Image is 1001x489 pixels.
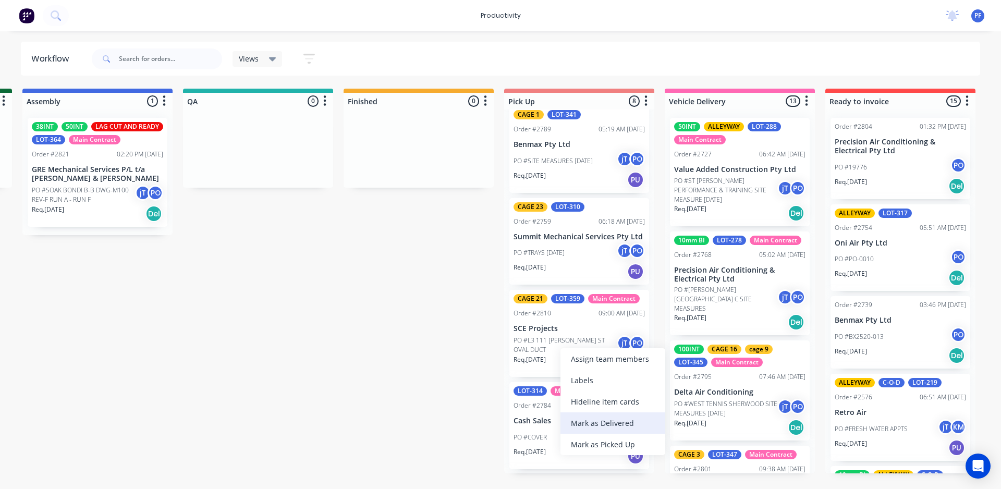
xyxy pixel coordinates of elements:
div: ALLEYWAYLOT-317Order #275405:51 AM [DATE]Oni Air Pty LtdPO #PO-0010POReq.[DATE]Del [831,204,970,291]
div: ALLEYWAY [835,209,875,218]
p: Req. [DATE] [835,439,867,448]
p: Req. [DATE] [835,269,867,278]
div: C-O-D [917,470,943,480]
p: Summit Mechanical Services Pty Ltd [514,233,645,241]
div: PO [629,151,645,167]
div: PU [948,439,965,456]
div: Open Intercom Messenger [966,454,991,479]
div: Main Contract [674,135,726,144]
div: Del [788,205,804,222]
p: PO #TRAYS [DATE] [514,248,565,258]
div: PO [950,249,966,265]
div: 02:20 PM [DATE] [117,150,163,159]
div: LOT-345 [674,358,707,367]
div: Order #2810 [514,309,551,318]
p: SCE Projects [514,324,645,333]
p: PO #COVER [514,433,547,442]
div: Order #2801 [674,464,712,474]
div: PO [790,399,805,414]
div: LOT-310 [551,202,584,212]
div: CAGE 1LOT-341Order #278905:19 AM [DATE]Benmax Pty LtdPO #SITE MEASURES [DATE]jTPOReq.[DATE]PU [509,106,649,193]
p: Retro Air [835,408,966,417]
div: LOT-359 [551,294,584,303]
div: C-O-D [878,378,905,387]
div: PU [627,172,644,188]
div: LOT-341 [547,110,581,119]
div: Order #2789 [514,125,551,134]
p: Req. [DATE] [32,205,64,214]
div: LOT-347 [708,450,741,459]
div: Mark as Delivered [560,412,665,434]
div: cage 9 [745,345,773,354]
p: Delta Air Conditioning [674,388,805,397]
div: Order #2804 [835,122,872,131]
div: PO [148,185,163,201]
div: Hide line item cards [560,391,665,412]
div: KM [950,419,966,435]
p: Benmax Pty Ltd [514,140,645,149]
p: Req. [DATE] [835,177,867,187]
div: Del [788,419,804,436]
div: LOT-219 [908,378,942,387]
div: Order #2768 [674,250,712,260]
div: jT [617,151,632,167]
div: Del [948,270,965,286]
p: Req. [DATE] [514,355,546,364]
div: Order #2759 [514,217,551,226]
p: Benmax Pty Ltd [835,316,966,325]
p: Req. [DATE] [514,171,546,180]
div: ALLEYWAY [835,378,875,387]
div: CAGE 1 [514,110,544,119]
p: PO #SOAK BONDI B-B DWG-M100 REV-F RUN A - RUN F [32,186,135,204]
div: LAG CUT AND READY [91,122,163,131]
div: Order #273903:46 PM [DATE]Benmax Pty LtdPO #BX2520-013POReq.[DATE]Del [831,296,970,369]
div: Order #2784 [514,401,551,410]
div: 05:02 AM [DATE] [759,250,805,260]
p: PO #PO-0010 [835,254,874,264]
p: PO #[PERSON_NAME][GEOGRAPHIC_DATA] C SITE MEASURES [674,285,777,313]
div: 50INT [674,122,700,131]
div: 38INT50INTLAG CUT AND READYLOT-364Main ContractOrder #282102:20 PM [DATE]GRE Mechanical Services ... [28,118,167,227]
div: 09:38 AM [DATE] [759,464,805,474]
div: LOT-278 [713,236,746,245]
div: Del [145,205,162,222]
div: Del [788,314,804,331]
div: 100INTCAGE 16cage 9LOT-345Main ContractOrder #279507:46 AM [DATE]Delta Air ConditioningPO #WEST T... [670,340,810,441]
div: CAGE 16 [707,345,741,354]
div: PO [629,243,645,259]
div: Labels [560,370,665,391]
p: Req. [DATE] [674,419,706,428]
div: Main Contract [750,236,801,245]
div: Order #2739 [835,300,872,310]
div: 03:46 PM [DATE] [920,300,966,310]
div: 05:19 AM [DATE] [599,125,645,134]
div: Order #280401:32 PM [DATE]Precision Air Conditioning & Electrical Pty LtdPO #19776POReq.[DATE]Del [831,118,970,199]
div: 09:00 AM [DATE] [599,309,645,318]
div: CAGE 23 [514,202,547,212]
div: PU [627,448,644,464]
div: 07:46 AM [DATE] [759,372,805,382]
div: 06:42 AM [DATE] [759,150,805,159]
div: LOT-288 [748,122,781,131]
div: PO [629,335,645,351]
div: 10mm BI [835,470,870,480]
div: productivity [475,8,526,23]
div: LOT-317 [878,209,912,218]
div: Main Contract [69,135,120,144]
p: Oni Air Pty Ltd [835,239,966,248]
div: Order #2754 [835,223,872,233]
div: jT [777,289,793,305]
p: Cash Sales [514,417,645,425]
div: CAGE 3 [674,450,704,459]
input: Search for orders... [119,48,222,69]
p: Precision Air Conditioning & Electrical Pty Ltd [835,138,966,155]
div: PU [627,263,644,280]
div: jT [617,335,632,351]
div: 01:32 PM [DATE] [920,122,966,131]
div: PO [790,180,805,196]
p: PO #L3 111 [PERSON_NAME] ST OVAL DUCT [514,336,617,354]
div: jT [777,399,793,414]
div: Del [948,178,965,194]
div: 100INT [674,345,704,354]
div: 10mm BI [674,236,709,245]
